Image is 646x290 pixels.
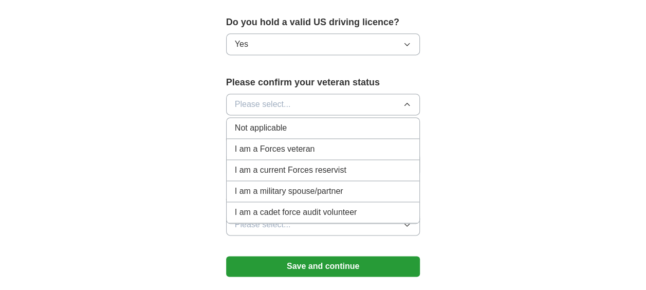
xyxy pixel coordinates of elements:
span: I am a current Forces reservist [235,164,346,176]
label: Do you hold a valid US driving licence? [226,15,420,29]
button: Yes [226,33,420,55]
span: I am a cadet force audit volunteer [235,206,357,219]
button: Please select... [226,214,420,235]
span: Please select... [235,98,291,111]
button: Please select... [226,94,420,115]
span: Not applicable [235,122,287,134]
span: I am a Forces veteran [235,143,315,155]
label: Please confirm your veteran status [226,76,420,89]
button: Save and continue [226,256,420,277]
span: Yes [235,38,248,50]
span: I am a military spouse/partner [235,185,343,197]
span: Please select... [235,219,291,231]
